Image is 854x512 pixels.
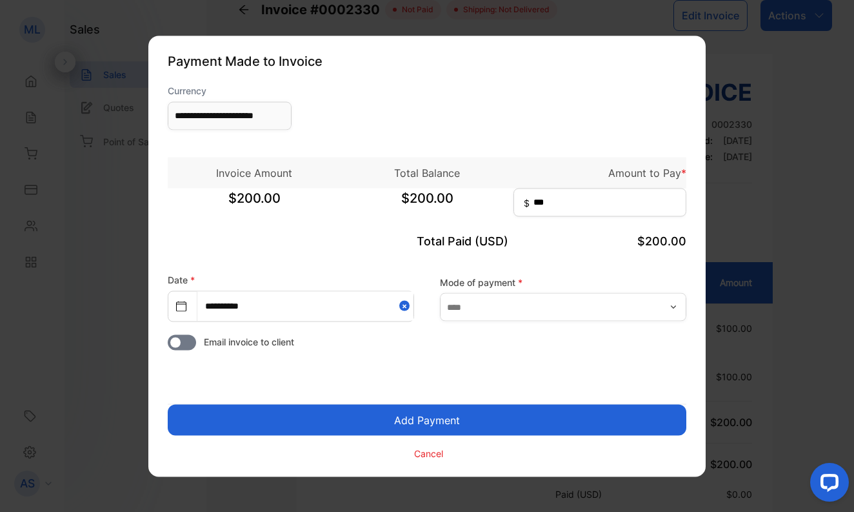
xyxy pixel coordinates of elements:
p: Amount to Pay [513,165,686,180]
p: Payment Made to Invoice [168,51,686,70]
span: $ [524,196,530,209]
span: $200.00 [168,188,341,220]
label: Date [168,274,195,285]
iframe: LiveChat chat widget [800,458,854,512]
p: Invoice Amount [168,165,341,180]
span: $200.00 [637,234,686,247]
button: Add Payment [168,404,686,435]
span: Email invoice to client [204,334,294,348]
button: Close [399,291,413,320]
p: Total Balance [341,165,513,180]
span: $200.00 [341,188,513,220]
p: Total Paid (USD) [341,232,513,249]
p: Cancel [414,447,443,460]
label: Currency [168,83,292,97]
label: Mode of payment [440,276,686,289]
